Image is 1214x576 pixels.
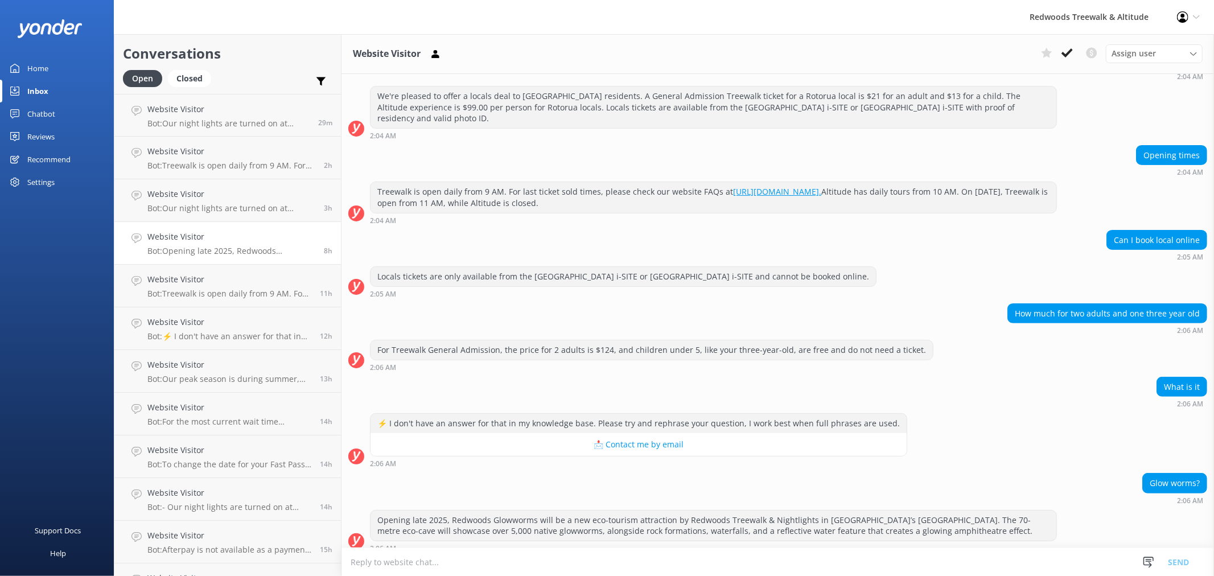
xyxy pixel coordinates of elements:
div: Sep 25 2025 02:04am (UTC +12:00) Pacific/Auckland [370,131,1057,139]
p: Bot: Our night lights are turned on at sunset, and the night walk starts 20 minutes thereafter. [147,118,310,129]
a: Website VisitorBot:Afterpay is not available as a payment option.15h [114,521,341,563]
div: Sep 25 2025 02:06am (UTC +12:00) Pacific/Auckland [370,363,933,371]
a: Website VisitorBot:Our night lights are turned on at sunset, and the night walk starts 20 minutes... [114,94,341,137]
div: Reviews [27,125,55,148]
div: Open [123,70,162,87]
a: [URL][DOMAIN_NAME]. [733,186,821,197]
strong: 2:06 AM [1177,327,1203,334]
p: Bot: Treewalk is open daily from 9 AM. For last ticket sold times, please check our website FAQs ... [147,161,315,171]
h2: Conversations [123,43,332,64]
strong: 2:06 AM [370,545,396,552]
div: Support Docs [35,519,81,542]
div: Opening late 2025, Redwoods Glowworms will be a new eco-tourism attraction by Redwoods Treewalk &... [371,511,1056,541]
div: Can I book local online [1107,231,1207,250]
p: Bot: Treewalk is open daily from 9 AM. For last ticket sold times, please check our website FAQs ... [147,289,311,299]
a: Closed [168,72,217,84]
h4: Website Visitor [147,529,311,542]
p: Bot: - Our night lights are turned on at sunset, and the night walk starts 20 minutes thereafter.... [147,502,311,512]
div: Glow worms? [1143,474,1207,493]
div: Recommend [27,148,71,171]
p: Bot: For the most current wait time information for Redwoods Treewalk & Nightlights, please conta... [147,417,311,427]
div: Locals tickets are only available from the [GEOGRAPHIC_DATA] i-SITE or [GEOGRAPHIC_DATA] i-SITE a... [371,267,876,286]
span: Sep 24 2025 07:48pm (UTC +12:00) Pacific/Auckland [320,417,332,426]
h4: Website Visitor [147,188,315,200]
div: How much for two adults and one three year old [1008,304,1207,323]
div: Sep 25 2025 02:05am (UTC +12:00) Pacific/Auckland [370,290,876,298]
h3: Website Visitor [353,47,421,61]
strong: 2:04 AM [1177,73,1203,80]
strong: 2:06 AM [370,460,396,467]
h4: Website Visitor [147,273,311,286]
span: Sep 25 2025 02:06am (UTC +12:00) Pacific/Auckland [324,246,332,256]
button: 📩 Contact me by email [371,433,907,456]
div: Assign User [1106,44,1203,63]
div: Home [27,57,48,80]
a: Website VisitorBot:⚡ I don't have an answer for that in my knowledge base. Please try and rephras... [114,307,341,350]
strong: 2:05 AM [1177,254,1203,261]
div: ⚡ I don't have an answer for that in my knowledge base. Please try and rephrase your question, I ... [371,414,907,433]
div: Sep 25 2025 02:06am (UTC +12:00) Pacific/Auckland [370,459,907,467]
a: Website VisitorBot:To change the date for your Fast Pass ticket, please contact our admin team as... [114,435,341,478]
p: Bot: Opening late 2025, Redwoods Glowworms will be a new eco-tourism attraction by Redwoods Treew... [147,246,315,256]
strong: 2:06 AM [1177,401,1203,408]
h4: Website Visitor [147,487,311,499]
div: Sep 25 2025 02:06am (UTC +12:00) Pacific/Auckland [1157,400,1207,408]
strong: 2:04 AM [1177,169,1203,176]
p: Bot: Our night lights are turned on at sunset, and the night walk starts 20 minutes thereafter. W... [147,203,315,213]
span: Sep 25 2025 09:45am (UTC +12:00) Pacific/Auckland [318,118,332,127]
div: Closed [168,70,211,87]
span: Sep 25 2025 07:04am (UTC +12:00) Pacific/Auckland [324,203,332,213]
p: Bot: Afterpay is not available as a payment option. [147,545,311,555]
span: Sep 24 2025 06:50pm (UTC +12:00) Pacific/Auckland [320,545,332,554]
h4: Website Visitor [147,103,310,116]
span: Assign user [1112,47,1156,60]
strong: 2:06 AM [370,364,396,371]
a: Website VisitorBot:Our peak season is during summer, public/school holidays, and weekends, partic... [114,350,341,393]
strong: 2:04 AM [370,133,396,139]
p: Bot: Our peak season is during summer, public/school holidays, and weekends, particularly at nigh... [147,374,311,384]
span: Sep 24 2025 08:38pm (UTC +12:00) Pacific/Auckland [320,374,332,384]
div: Help [50,542,66,565]
strong: 2:06 AM [1177,497,1203,504]
p: Bot: To change the date for your Fast Pass ticket, please contact our admin team as soon as possi... [147,459,311,470]
h4: Website Visitor [147,145,315,158]
div: For Treewalk General Admission, the price for 2 adults is $124, and children under 5, like your t... [371,340,933,360]
div: Sep 25 2025 02:06am (UTC +12:00) Pacific/Auckland [1007,326,1207,334]
a: Website VisitorBot:- Our night lights are turned on at sunset, and the night walk starts 20 minut... [114,478,341,521]
span: Sep 24 2025 07:21pm (UTC +12:00) Pacific/Auckland [320,502,332,512]
strong: 2:04 AM [370,217,396,224]
a: Website VisitorBot:For the most current wait time information for Redwoods Treewalk & Nightlights... [114,393,341,435]
div: Sep 25 2025 02:04am (UTC +12:00) Pacific/Auckland [370,216,1057,224]
a: Website VisitorBot:Treewalk is open daily from 9 AM. For last ticket sold times, please check our... [114,265,341,307]
div: We're pleased to offer a locals deal to [GEOGRAPHIC_DATA] residents. A General Admission Treewalk... [371,87,1056,128]
div: Opening times [1137,146,1207,165]
div: Sep 25 2025 02:04am (UTC +12:00) Pacific/Auckland [1136,168,1207,176]
div: What is it [1157,377,1207,397]
div: Inbox [27,80,48,102]
strong: 2:05 AM [370,291,396,298]
div: Sep 25 2025 02:05am (UTC +12:00) Pacific/Auckland [1106,253,1207,261]
div: Treewalk is open daily from 9 AM. For last ticket sold times, please check our website FAQs at Al... [371,182,1056,212]
div: Sep 25 2025 02:06am (UTC +12:00) Pacific/Auckland [370,544,1057,552]
a: Open [123,72,168,84]
div: Settings [27,171,55,194]
span: Sep 25 2025 07:45am (UTC +12:00) Pacific/Auckland [324,161,332,170]
a: Website VisitorBot:Opening late 2025, Redwoods Glowworms will be a new eco-tourism attraction by ... [114,222,341,265]
div: Sep 25 2025 02:06am (UTC +12:00) Pacific/Auckland [1142,496,1207,504]
h4: Website Visitor [147,401,311,414]
h4: Website Visitor [147,316,311,328]
span: Sep 24 2025 07:41pm (UTC +12:00) Pacific/Auckland [320,459,332,469]
div: Sep 25 2025 02:04am (UTC +12:00) Pacific/Auckland [1169,72,1207,80]
div: Chatbot [27,102,55,125]
h4: Website Visitor [147,444,311,456]
img: yonder-white-logo.png [17,19,83,38]
h4: Website Visitor [147,231,315,243]
h4: Website Visitor [147,359,311,371]
span: Sep 24 2025 10:37pm (UTC +12:00) Pacific/Auckland [320,289,332,298]
span: Sep 24 2025 09:28pm (UTC +12:00) Pacific/Auckland [320,331,332,341]
p: Bot: ⚡ I don't have an answer for that in my knowledge base. Please try and rephrase your questio... [147,331,311,342]
a: Website VisitorBot:Treewalk is open daily from 9 AM. For last ticket sold times, please check our... [114,137,341,179]
a: Website VisitorBot:Our night lights are turned on at sunset, and the night walk starts 20 minutes... [114,179,341,222]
